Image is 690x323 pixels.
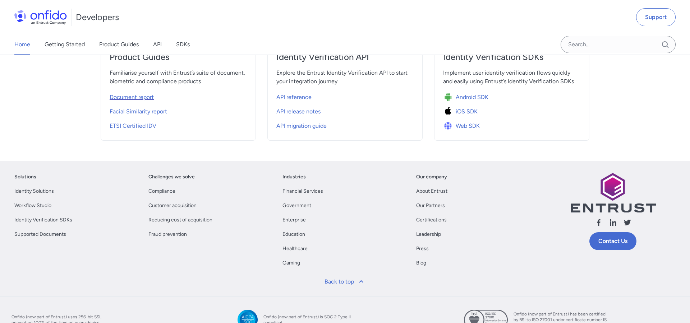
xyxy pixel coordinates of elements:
[14,34,30,55] a: Home
[14,201,51,210] a: Workflow Studio
[443,92,456,102] img: Icon Android SDK
[456,122,480,130] span: Web SDK
[636,8,676,26] a: Support
[14,216,72,224] a: Identity Verification SDKs
[148,173,195,181] a: Challenges we solve
[609,218,617,227] svg: Follow us linkedin
[276,107,321,116] span: API release notes
[320,273,370,290] a: Back to top
[416,244,429,253] a: Press
[416,230,441,239] a: Leadership
[99,34,139,55] a: Product Guides
[110,89,247,103] a: Document report
[282,216,306,224] a: Enterprise
[416,216,447,224] a: Certifications
[276,93,312,102] span: API reference
[623,218,632,227] svg: Follow us X (Twitter)
[443,69,580,86] span: Implement user identity verification flows quickly and easily using Entrust’s Identity Verificati...
[282,201,311,210] a: Government
[110,103,247,117] a: Facial Similarity report
[148,201,197,210] a: Customer acquisition
[45,34,85,55] a: Getting Started
[153,34,162,55] a: API
[148,187,175,196] a: Compliance
[589,232,636,250] a: Contact Us
[282,244,308,253] a: Healthcare
[110,93,154,102] span: Document report
[443,89,580,103] a: Icon Android SDKAndroid SDK
[14,187,54,196] a: Identity Solutions
[148,230,187,239] a: Fraud prevention
[443,121,456,131] img: Icon Web SDK
[561,36,676,53] input: Onfido search input field
[282,173,306,181] a: Industries
[14,173,36,181] a: Solutions
[276,51,414,63] h4: Identity Verification API
[282,230,305,239] a: Education
[416,187,447,196] a: About Entrust
[276,103,414,117] a: API release notes
[456,93,488,102] span: Android SDK
[282,187,323,196] a: Financial Services
[456,107,478,116] span: iOS SDK
[609,218,617,229] a: Follow us linkedin
[443,51,580,63] h4: Identity Verification SDKs
[148,216,212,224] a: Reducing cost of acquisition
[443,51,580,69] a: Identity Verification SDKs
[594,218,603,229] a: Follow us facebook
[110,51,247,63] h4: Product Guides
[276,117,414,132] a: API migration guide
[416,201,445,210] a: Our Partners
[623,218,632,229] a: Follow us X (Twitter)
[276,89,414,103] a: API reference
[14,230,66,239] a: Supported Documents
[416,259,426,267] a: Blog
[14,10,67,24] img: Onfido Logo
[110,122,156,130] span: ETSI Certified IDV
[276,69,414,86] span: Explore the Entrust Identity Verification API to start your integration journey
[276,122,327,130] span: API migration guide
[76,11,119,23] h1: Developers
[443,107,456,117] img: Icon iOS SDK
[110,51,247,69] a: Product Guides
[594,218,603,227] svg: Follow us facebook
[110,69,247,86] span: Familiarise yourself with Entrust’s suite of document, biometric and compliance products
[110,107,167,116] span: Facial Similarity report
[443,103,580,117] a: Icon iOS SDKiOS SDK
[276,51,414,69] a: Identity Verification API
[110,117,247,132] a: ETSI Certified IDV
[443,117,580,132] a: Icon Web SDKWeb SDK
[176,34,190,55] a: SDKs
[416,173,447,181] a: Our company
[282,259,300,267] a: Gaming
[570,173,656,212] img: Entrust logo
